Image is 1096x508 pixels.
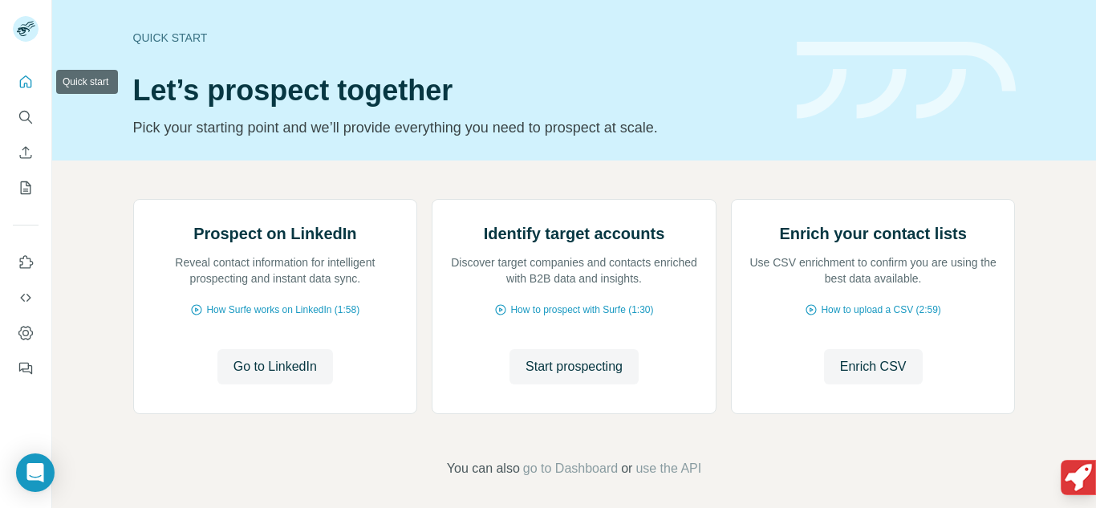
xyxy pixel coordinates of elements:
[150,254,401,287] p: Reveal contact information for intelligent prospecting and instant data sync.
[13,319,39,347] button: Dashboard
[13,138,39,167] button: Enrich CSV
[526,357,623,376] span: Start prospecting
[821,303,940,317] span: How to upload a CSV (2:59)
[13,248,39,277] button: Use Surfe on LinkedIn
[16,453,55,492] div: Open Intercom Messenger
[217,349,333,384] button: Go to LinkedIn
[233,357,317,376] span: Go to LinkedIn
[133,30,777,46] div: Quick start
[13,103,39,132] button: Search
[13,283,39,312] button: Use Surfe API
[797,42,1016,120] img: banner
[449,254,700,287] p: Discover target companies and contacts enriched with B2B data and insights.
[484,222,665,245] h2: Identify target accounts
[447,459,520,478] span: You can also
[621,459,632,478] span: or
[523,459,618,478] button: go to Dashboard
[13,67,39,96] button: Quick start
[840,357,907,376] span: Enrich CSV
[13,173,39,202] button: My lists
[133,116,777,139] p: Pick your starting point and we’ll provide everything you need to prospect at scale.
[824,349,923,384] button: Enrich CSV
[779,222,966,245] h2: Enrich your contact lists
[748,254,999,287] p: Use CSV enrichment to confirm you are using the best data available.
[133,75,777,107] h1: Let’s prospect together
[635,459,701,478] button: use the API
[193,222,356,245] h2: Prospect on LinkedIn
[510,303,653,317] span: How to prospect with Surfe (1:30)
[13,354,39,383] button: Feedback
[509,349,639,384] button: Start prospecting
[206,303,359,317] span: How Surfe works on LinkedIn (1:58)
